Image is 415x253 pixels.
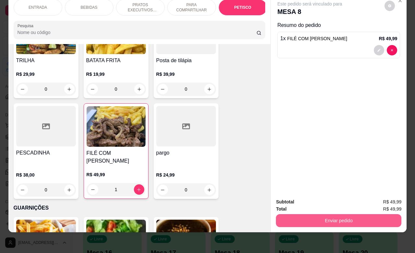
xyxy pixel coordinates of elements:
h4: BATATA FRITA [86,57,146,64]
p: R$ 49,99 [379,35,397,42]
button: increase-product-quantity [204,185,215,195]
strong: Subtotal [276,199,294,204]
p: 1 x [280,35,347,42]
button: Enviar pedido [276,214,401,227]
p: MESA 8 [277,7,342,16]
p: PETISCO [234,5,251,10]
p: BEBIDAS [81,5,98,10]
p: Este pedido será vinculado para [277,1,342,7]
p: R$ 24,99 [156,172,216,178]
input: Pesquisa [18,29,256,36]
button: increase-product-quantity [64,185,75,195]
button: decrease-product-quantity [18,84,28,94]
strong: Total [276,206,286,212]
p: R$ 39,99 [156,71,216,77]
img: product-image [87,106,146,147]
p: GUARNIÇÕES [14,204,266,212]
span: R$ 49,99 [383,205,402,213]
button: decrease-product-quantity [18,185,28,195]
button: decrease-product-quantity [88,84,98,94]
h4: Posta de tilápia [156,57,216,64]
p: PRATOS EXECUTIVOS (INDIVIDUAIS) [122,2,159,13]
p: R$ 49,99 [87,171,146,178]
span: FILÉ COM [PERSON_NAME] [287,36,347,41]
span: R$ 49,99 [383,198,402,205]
h4: pargo [156,149,216,157]
button: decrease-product-quantity [385,1,395,11]
p: PARA COMPARTILHAR [173,2,210,13]
h4: PESCADINHA [16,149,76,157]
button: increase-product-quantity [64,84,75,94]
h4: TRILHA [16,57,76,64]
button: increase-product-quantity [204,84,215,94]
button: decrease-product-quantity [158,84,168,94]
p: R$ 19,99 [86,71,146,77]
button: decrease-product-quantity [88,184,98,195]
button: decrease-product-quantity [387,45,397,55]
button: decrease-product-quantity [158,185,168,195]
button: decrease-product-quantity [374,45,384,55]
button: increase-product-quantity [134,84,145,94]
label: Pesquisa [18,23,36,29]
p: R$ 38,00 [16,172,76,178]
h4: FILÉ COM [PERSON_NAME] [87,149,146,165]
p: ENTRADA [29,5,47,10]
p: R$ 29,99 [16,71,76,77]
p: Resumo do pedido [277,21,400,29]
button: increase-product-quantity [134,184,144,195]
